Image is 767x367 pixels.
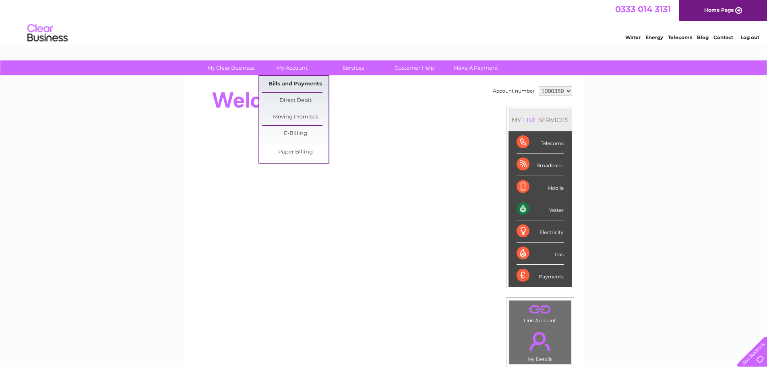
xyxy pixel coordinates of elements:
[517,220,564,243] div: Electricity
[262,109,329,125] a: Moving Premises
[668,34,692,40] a: Telecoms
[713,34,733,40] a: Contact
[381,60,448,75] a: Customer Help
[517,198,564,220] div: Water
[262,93,329,109] a: Direct Debit
[740,34,759,40] a: Log out
[509,108,572,131] div: MY SERVICES
[521,116,538,124] div: LIVE
[517,176,564,198] div: Mobile
[27,21,68,46] img: logo.png
[262,76,329,92] a: Bills and Payments
[511,303,569,317] a: .
[697,34,709,40] a: Blog
[262,144,329,160] a: Paper Billing
[625,34,641,40] a: Water
[320,60,387,75] a: Services
[517,265,564,286] div: Payments
[511,327,569,355] a: .
[517,243,564,265] div: Gas
[517,131,564,153] div: Telecoms
[517,153,564,176] div: Broadband
[259,60,325,75] a: My Account
[615,4,671,14] a: 0333 014 3131
[198,60,264,75] a: My Clear Business
[645,34,663,40] a: Energy
[194,4,574,39] div: Clear Business is a trading name of Verastar Limited (registered in [GEOGRAPHIC_DATA] No. 3667643...
[442,60,509,75] a: Make A Payment
[509,325,571,365] td: My Details
[509,300,571,326] td: Link Account
[262,126,329,142] a: E-Billing
[491,84,537,98] td: Account number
